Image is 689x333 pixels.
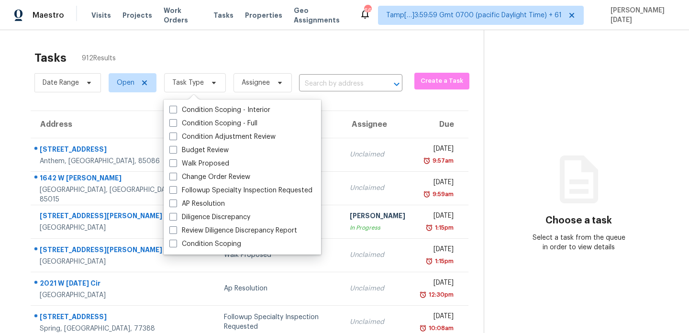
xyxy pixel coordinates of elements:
div: Ap Resolution [224,284,334,293]
div: [STREET_ADDRESS] [40,312,182,324]
div: [STREET_ADDRESS][PERSON_NAME] [40,211,182,223]
input: Search by address [299,77,376,91]
label: Condition Scoping [169,239,241,249]
label: Change Order Review [169,172,250,182]
div: [DATE] [421,311,454,323]
span: Geo Assignments [294,6,348,25]
span: 912 Results [82,54,116,63]
img: Overdue Alarm Icon [425,223,433,233]
img: Overdue Alarm Icon [419,290,427,300]
span: [PERSON_NAME][DATE] [607,6,675,25]
label: Diligence Discrepancy [169,212,250,222]
span: Date Range [43,78,79,88]
div: 1:15pm [433,256,454,266]
label: Walk Proposed [169,159,229,168]
label: Condition Scoping - Full [169,119,257,128]
div: [DATE] [421,278,454,290]
span: Projects [122,11,152,20]
div: [STREET_ADDRESS] [40,144,182,156]
div: [GEOGRAPHIC_DATA], [GEOGRAPHIC_DATA], 85015 [40,185,182,204]
h2: Tasks [34,53,67,63]
div: Select a task from the queue in order to view details [532,233,626,252]
div: Unclaimed [350,317,405,327]
th: Address [31,111,189,138]
label: Review Diligence Discrepancy Report [169,226,297,235]
span: Work Orders [164,6,202,25]
div: [GEOGRAPHIC_DATA] [40,223,182,233]
span: Maestro [33,11,64,20]
button: Create a Task [414,73,469,89]
div: 9:59am [431,189,454,199]
div: [GEOGRAPHIC_DATA] [40,290,182,300]
img: Overdue Alarm Icon [419,323,427,333]
label: Budget Review [169,145,229,155]
div: 1:15pm [433,223,454,233]
span: Tamp[…]3:59:59 Gmt 0700 (pacific Daylight Time) + 61 [386,11,562,20]
div: 2021 W [DATE] Cir [40,278,182,290]
label: Condition Scoping - Interior [169,105,270,115]
div: [DATE] [421,211,454,223]
div: Unclaimed [350,183,405,193]
div: 10:08am [427,323,454,333]
img: Overdue Alarm Icon [423,189,431,199]
label: Followup Specialty Inspection Requested [169,186,312,195]
span: Create a Task [419,76,465,87]
h3: Choose a task [545,216,612,225]
span: Tasks [213,12,233,19]
th: Assignee [342,111,413,138]
div: [STREET_ADDRESS][PERSON_NAME] [40,245,182,257]
img: Overdue Alarm Icon [425,256,433,266]
span: Assignee [242,78,270,88]
div: Unclaimed [350,250,405,260]
span: Open [117,78,134,88]
div: [PERSON_NAME] [350,211,405,223]
div: In Progress [350,223,405,233]
button: Open [390,78,403,91]
div: [DATE] [421,144,454,156]
div: 1642 W [PERSON_NAME] [40,173,182,185]
div: Unclaimed [350,150,405,159]
div: Walk Proposed [224,250,334,260]
div: [DATE] [421,244,454,256]
th: Due [413,111,468,138]
div: 9:57am [431,156,454,166]
label: AP Resolution [169,199,225,209]
div: Unclaimed [350,284,405,293]
div: [GEOGRAPHIC_DATA] [40,257,182,266]
div: Anthem, [GEOGRAPHIC_DATA], 85086 [40,156,182,166]
div: [DATE] [421,178,454,189]
div: Followup Specialty Inspection Requested [224,312,334,332]
span: Visits [91,11,111,20]
div: 667 [364,6,371,15]
label: Condition Adjustment Review [169,132,276,142]
div: 12:30pm [427,290,454,300]
span: Properties [245,11,282,20]
span: Task Type [172,78,204,88]
img: Overdue Alarm Icon [423,156,431,166]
